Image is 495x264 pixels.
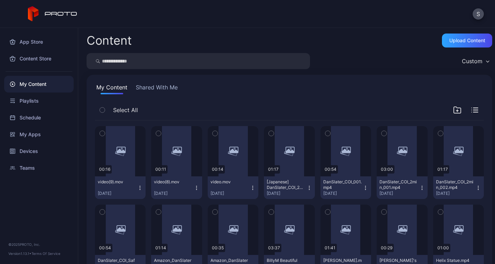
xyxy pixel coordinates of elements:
[98,179,136,185] div: video(9).mov
[436,258,474,263] div: Helix Statue.mp4
[320,176,371,199] button: DanSlater_COI_001.mp4[DATE]
[31,251,60,256] a: Terms Of Service
[4,126,74,143] a: My Apps
[4,143,74,160] a: Devices
[379,179,418,190] div: DanSlater_COI_2min_001.mp4
[436,191,475,196] div: [DATE]
[8,251,31,256] span: Version 1.13.1 •
[154,179,192,185] div: video(8).mov
[267,191,306,196] div: [DATE]
[323,179,362,190] div: DanSlater_COI_001.mp4
[4,93,74,109] a: Playlists
[113,106,138,114] span: Select All
[8,242,69,247] div: © 2025 PROTO, Inc.
[210,179,249,185] div: video.mov
[379,191,419,196] div: [DATE]
[134,83,179,94] button: Shared With Me
[323,191,363,196] div: [DATE]
[449,38,485,43] div: Upload Content
[87,35,132,46] div: Content
[473,8,484,20] button: S
[151,176,202,199] button: video(8).mov[DATE]
[154,191,193,196] div: [DATE]
[98,191,137,196] div: [DATE]
[377,176,427,199] button: DanSlater_COI_2min_001.mp4[DATE]
[442,34,492,47] button: Upload Content
[264,176,315,199] button: [Japanese] DanSlater_COI_2min_002.mp4[DATE]
[208,176,258,199] button: video.mov[DATE]
[267,179,305,190] div: [Japanese] DanSlater_COI_2min_002.mp4
[4,76,74,93] a: My Content
[4,160,74,176] a: Teams
[95,83,129,94] button: My Content
[210,191,250,196] div: [DATE]
[4,109,74,126] a: Schedule
[95,176,146,199] button: video(9).mov[DATE]
[458,53,492,69] button: Custom
[462,58,482,65] div: Custom
[436,179,474,190] div: DanSlater_COI_2min_002.mp4
[4,34,74,50] a: App Store
[433,176,484,199] button: DanSlater_COI_2min_002.mp4[DATE]
[4,50,74,67] a: Content Store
